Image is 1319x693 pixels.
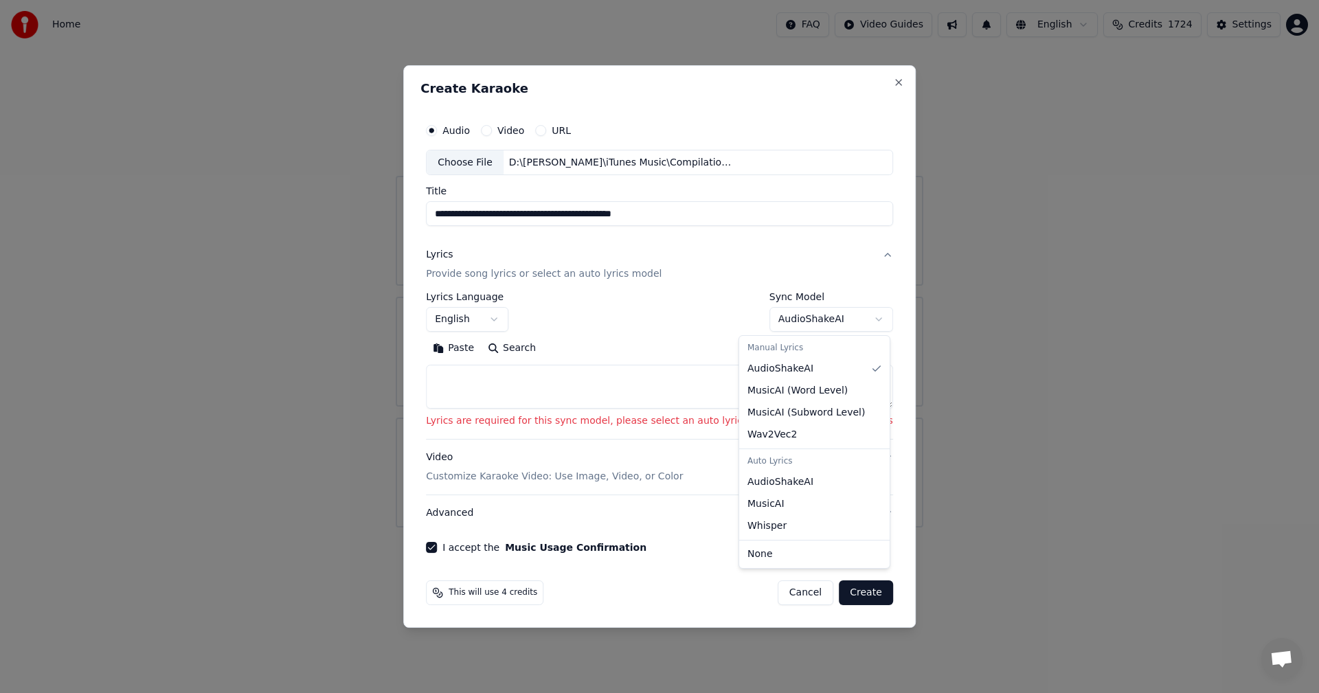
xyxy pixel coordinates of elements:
[747,406,865,420] span: MusicAI ( Subword Level )
[747,519,787,533] span: Whisper
[742,452,887,471] div: Auto Lyrics
[747,362,813,376] span: AudioShakeAI
[747,547,773,561] span: None
[747,497,785,511] span: MusicAI
[742,339,887,358] div: Manual Lyrics
[747,428,797,442] span: Wav2Vec2
[747,384,848,398] span: MusicAI ( Word Level )
[747,475,813,489] span: AudioShakeAI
